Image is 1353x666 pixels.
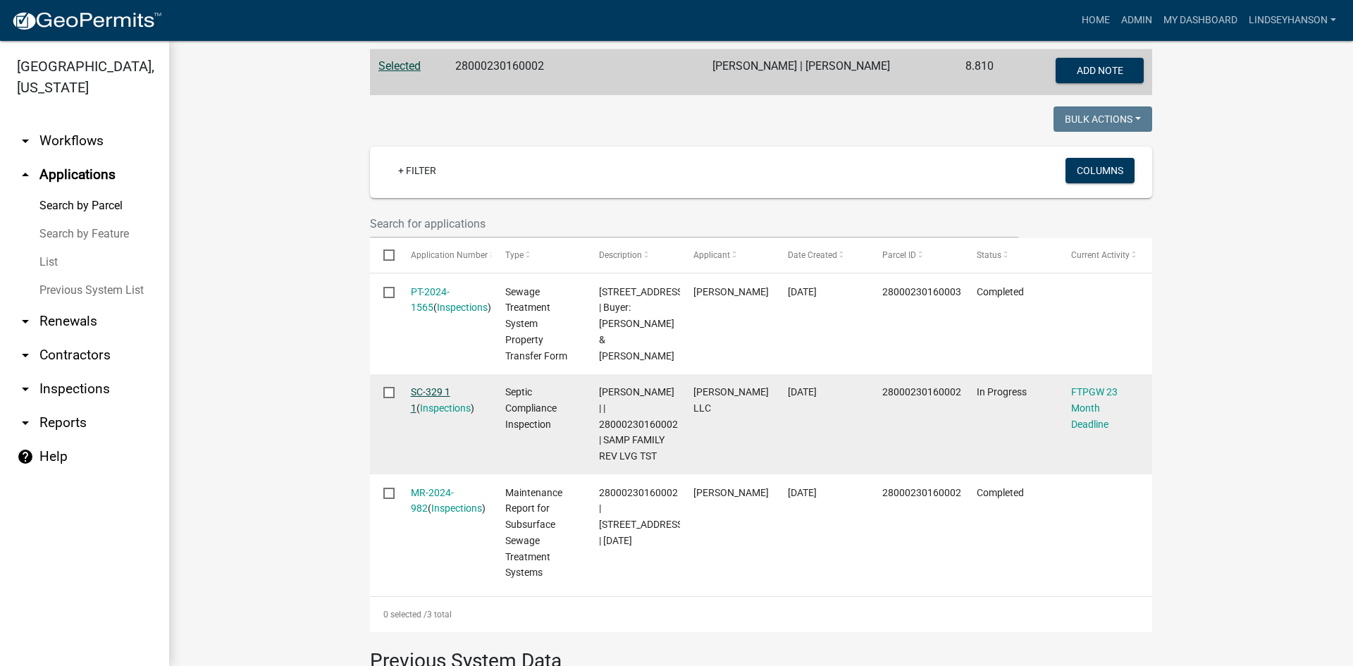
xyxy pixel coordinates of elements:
datatable-header-cell: Current Activity [1058,238,1152,272]
a: SC-329 1 1 [411,386,450,414]
a: PT-2024-1565 [411,286,450,314]
td: 8.810 [957,49,1015,96]
datatable-header-cell: Parcel ID [869,238,963,272]
datatable-header-cell: Application Number [397,238,491,272]
span: Date Created [788,250,837,260]
datatable-header-cell: Description [586,238,680,272]
div: ( ) [411,284,478,316]
span: 28000230160002 [882,386,961,397]
a: Home [1076,7,1116,34]
td: 28000230160002 [447,49,584,96]
i: arrow_drop_down [17,414,34,431]
i: arrow_drop_down [17,347,34,364]
i: help [17,448,34,465]
span: Emma Swenson | | 28000230160002 | SAMP FAMILY REV LVG TST [599,386,678,462]
i: arrow_drop_down [17,132,34,149]
span: Septic Compliance Inspection [505,386,557,430]
a: + Filter [387,158,447,183]
datatable-header-cell: Applicant [680,238,774,272]
button: Columns [1065,158,1135,183]
span: In Progress [977,386,1027,397]
div: 3 total [370,597,1152,632]
i: arrow_drop_down [17,381,34,397]
span: Sewage Treatment System Property Transfer Form [505,286,567,362]
a: Admin [1116,7,1158,34]
div: ( ) [411,485,478,517]
span: Application Number [411,250,488,260]
a: Inspections [420,402,471,414]
span: 28000230160002 [882,487,961,498]
a: Inspections [431,502,482,514]
a: Lindseyhanson [1243,7,1342,34]
a: Selected [378,59,421,73]
span: Parcel ID [882,250,916,260]
span: Type [505,250,524,260]
span: 30458 CO HWY 43 | Buyer: Cory Samp & Reyna Samp [599,286,686,362]
button: Add Note [1056,58,1144,83]
span: Kelsey Stender [693,286,769,297]
span: 06/30/2024 [788,386,817,397]
a: Inspections [437,302,488,313]
i: arrow_drop_down [17,313,34,330]
span: Current Activity [1071,250,1130,260]
span: Roisum LLC [693,386,769,414]
span: Completed [977,487,1024,498]
span: Applicant [693,250,730,260]
span: 28000230160003 [882,286,961,297]
button: Bulk Actions [1054,106,1152,132]
span: Add Note [1076,65,1123,76]
span: Maintenance Report for Subsurface Sewage Treatment Systems [505,487,562,579]
a: My Dashboard [1158,7,1243,34]
span: Jacob Bigelow [693,487,769,498]
span: Description [599,250,642,260]
td: [PERSON_NAME] | [PERSON_NAME] [704,49,957,96]
span: 08/21/2024 [788,286,817,297]
span: 28000230160002 | 30458 CO HWY 43 | 06/17/2024 [599,487,686,546]
input: Search for applications [370,209,1018,238]
span: 06/17/2024 [788,487,817,498]
datatable-header-cell: Type [491,238,586,272]
i: arrow_drop_up [17,166,34,183]
a: FTPGW 23 Month Deadline [1071,386,1118,430]
span: 0 selected / [383,610,427,619]
span: Status [977,250,1001,260]
span: Completed [977,286,1024,297]
datatable-header-cell: Select [370,238,397,272]
div: ( ) [411,384,478,417]
datatable-header-cell: Date Created [774,238,869,272]
datatable-header-cell: Status [963,238,1058,272]
a: MR-2024-982 [411,487,454,514]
